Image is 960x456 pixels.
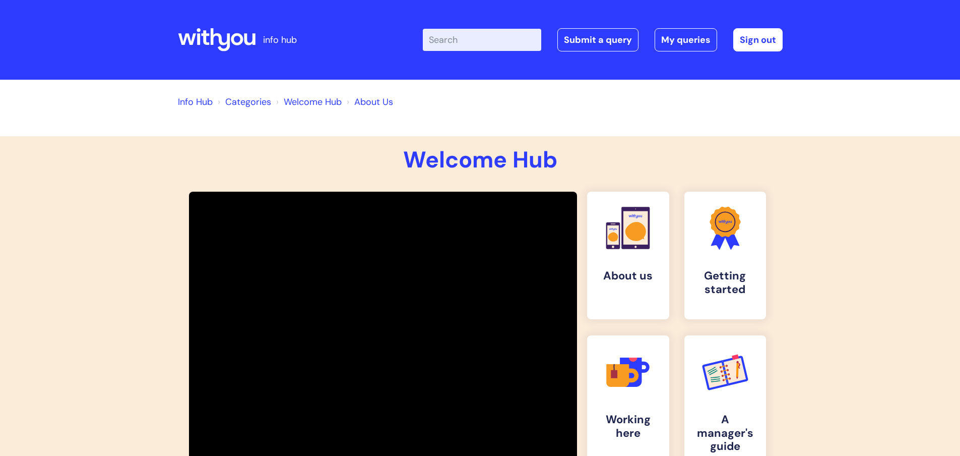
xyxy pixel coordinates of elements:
h4: Getting started [692,269,758,296]
iframe: Welcome to WithYou video [189,225,577,443]
a: Submit a query [557,28,638,51]
a: Welcome Hub [284,96,342,108]
div: | - [423,28,783,51]
a: Sign out [733,28,783,51]
h1: Welcome Hub [178,146,783,174]
li: About Us [344,94,393,110]
a: Getting started [684,192,766,319]
p: info hub [263,32,297,48]
h4: Working here [595,413,661,440]
input: Search [423,29,541,51]
h4: A manager's guide [692,413,758,453]
a: Info Hub [178,96,213,108]
li: Solution home [215,94,271,110]
a: About Us [354,96,393,108]
a: About us [587,192,669,319]
a: Categories [225,96,271,108]
h4: About us [595,269,661,282]
a: My queries [655,28,717,51]
li: Welcome Hub [274,94,342,110]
